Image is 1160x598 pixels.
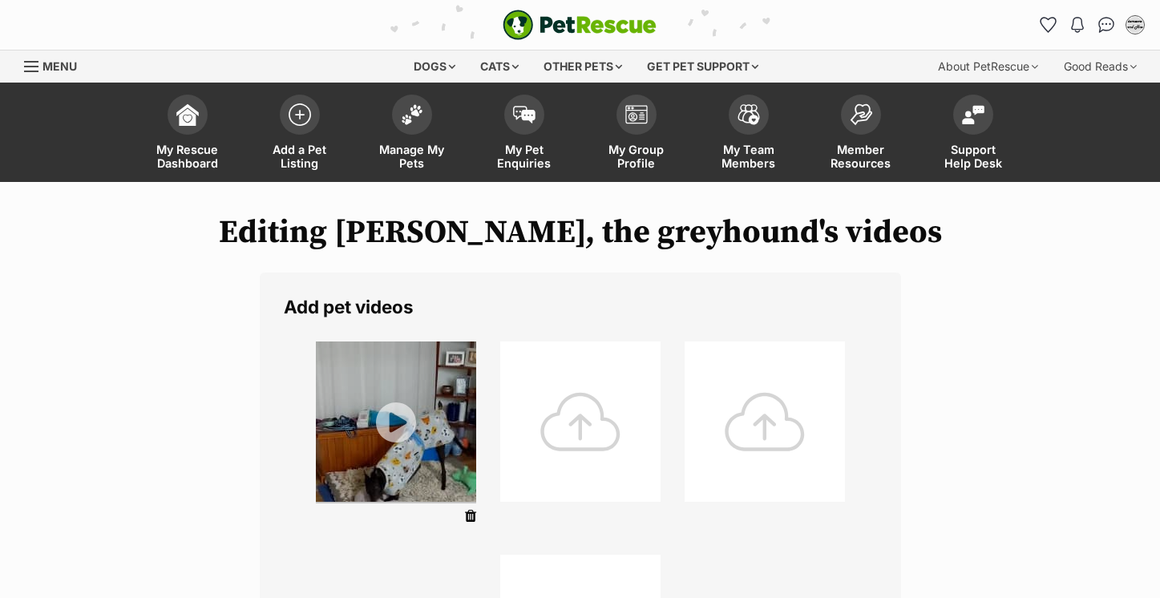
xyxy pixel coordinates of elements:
[1093,12,1119,38] a: Conversations
[805,87,917,182] a: Member Resources
[962,105,984,124] img: help-desk-icon-fdf02630f3aa405de69fd3d07c3f3aa587a6932b1a1747fa1d2bba05be0121f9.svg
[264,143,336,170] span: Add a Pet Listing
[738,104,760,125] img: team-members-icon-5396bd8760b3fe7c0b43da4ab00e1e3bb1a5d9ba89233759b79545d2d3fc5d0d.svg
[532,51,633,83] div: Other pets
[152,143,224,170] span: My Rescue Dashboard
[600,143,673,170] span: My Group Profile
[356,87,468,182] a: Manage My Pets
[316,341,476,502] img: vntm3v8oxxujaia3lvvf.jpg
[244,87,356,182] a: Add a Pet Listing
[1071,17,1084,33] img: notifications-46538b983faf8c2785f20acdc204bb7945ddae34d4c08c2a6579f10ce5e182be.svg
[289,103,311,126] img: add-pet-listing-icon-0afa8454b4691262ce3f59096e99ab1cd57d4a30225e0717b998d2c9b9846f56.svg
[937,143,1009,170] span: Support Help Desk
[917,87,1029,182] a: Support Help Desk
[636,51,770,83] div: Get pet support
[1098,17,1115,33] img: chat-41dd97257d64d25036548639549fe6c8038ab92f7586957e7f3b1b290dea8141.svg
[1122,12,1148,38] button: My account
[693,87,805,182] a: My Team Members
[1036,12,1148,38] ul: Account quick links
[825,143,897,170] span: Member Resources
[1053,51,1148,83] div: Good Reads
[24,51,88,79] a: Menu
[401,104,423,125] img: manage-my-pets-icon-02211641906a0b7f246fdf0571729dbe1e7629f14944591b6c1af311fb30b64b.svg
[42,59,77,73] span: Menu
[488,143,560,170] span: My Pet Enquiries
[927,51,1049,83] div: About PetRescue
[713,143,785,170] span: My Team Members
[24,214,1136,251] h1: Editing [PERSON_NAME], the greyhound's videos
[469,51,530,83] div: Cats
[284,297,877,317] legend: Add pet videos
[625,105,648,124] img: group-profile-icon-3fa3cf56718a62981997c0bc7e787c4b2cf8bcc04b72c1350f741eb67cf2f40e.svg
[580,87,693,182] a: My Group Profile
[503,10,657,40] a: PetRescue
[131,87,244,182] a: My Rescue Dashboard
[468,87,580,182] a: My Pet Enquiries
[503,10,657,40] img: logo-e224e6f780fb5917bec1dbf3a21bbac754714ae5b6737aabdf751b685950b380.svg
[376,143,448,170] span: Manage My Pets
[513,106,536,123] img: pet-enquiries-icon-7e3ad2cf08bfb03b45e93fb7055b45f3efa6380592205ae92323e6603595dc1f.svg
[1036,12,1061,38] a: Favourites
[402,51,467,83] div: Dogs
[176,103,199,126] img: dashboard-icon-eb2f2d2d3e046f16d808141f083e7271f6b2e854fb5c12c21221c1fb7104beca.svg
[1065,12,1090,38] button: Notifications
[1127,17,1143,33] img: Jasmin profile pic
[850,103,872,125] img: member-resources-icon-8e73f808a243e03378d46382f2149f9095a855e16c252ad45f914b54edf8863c.svg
